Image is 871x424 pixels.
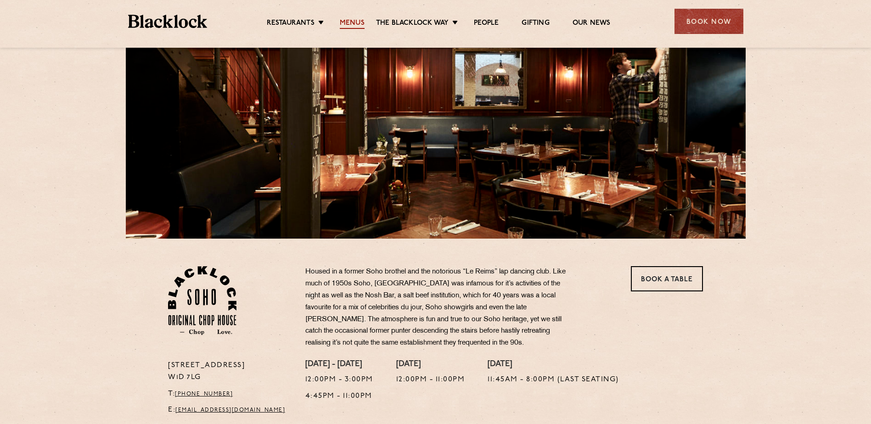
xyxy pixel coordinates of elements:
p: 4:45pm - 11:00pm [305,391,373,402]
a: Our News [573,19,611,29]
p: 12:00pm - 11:00pm [396,374,465,386]
p: T: [168,388,292,400]
a: The Blacklock Way [376,19,449,29]
h4: [DATE] [488,360,619,370]
a: [EMAIL_ADDRESS][DOMAIN_NAME] [175,407,285,413]
a: [PHONE_NUMBER] [175,391,233,397]
p: E: [168,404,292,416]
p: 11:45am - 8:00pm (Last seating) [488,374,619,386]
h4: [DATE] [396,360,465,370]
img: Soho-stamp-default.svg [168,266,236,335]
a: People [474,19,499,29]
img: BL_Textured_Logo-footer-cropped.svg [128,15,208,28]
p: [STREET_ADDRESS] W1D 7LG [168,360,292,384]
a: Gifting [522,19,549,29]
a: Menus [340,19,365,29]
a: Book a Table [631,266,703,291]
p: 12:00pm - 3:00pm [305,374,373,386]
div: Book Now [674,9,743,34]
a: Restaurants [267,19,315,29]
p: Housed in a former Soho brothel and the notorious “Le Reims” lap dancing club. Like much of 1950s... [305,266,576,349]
h4: [DATE] - [DATE] [305,360,373,370]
